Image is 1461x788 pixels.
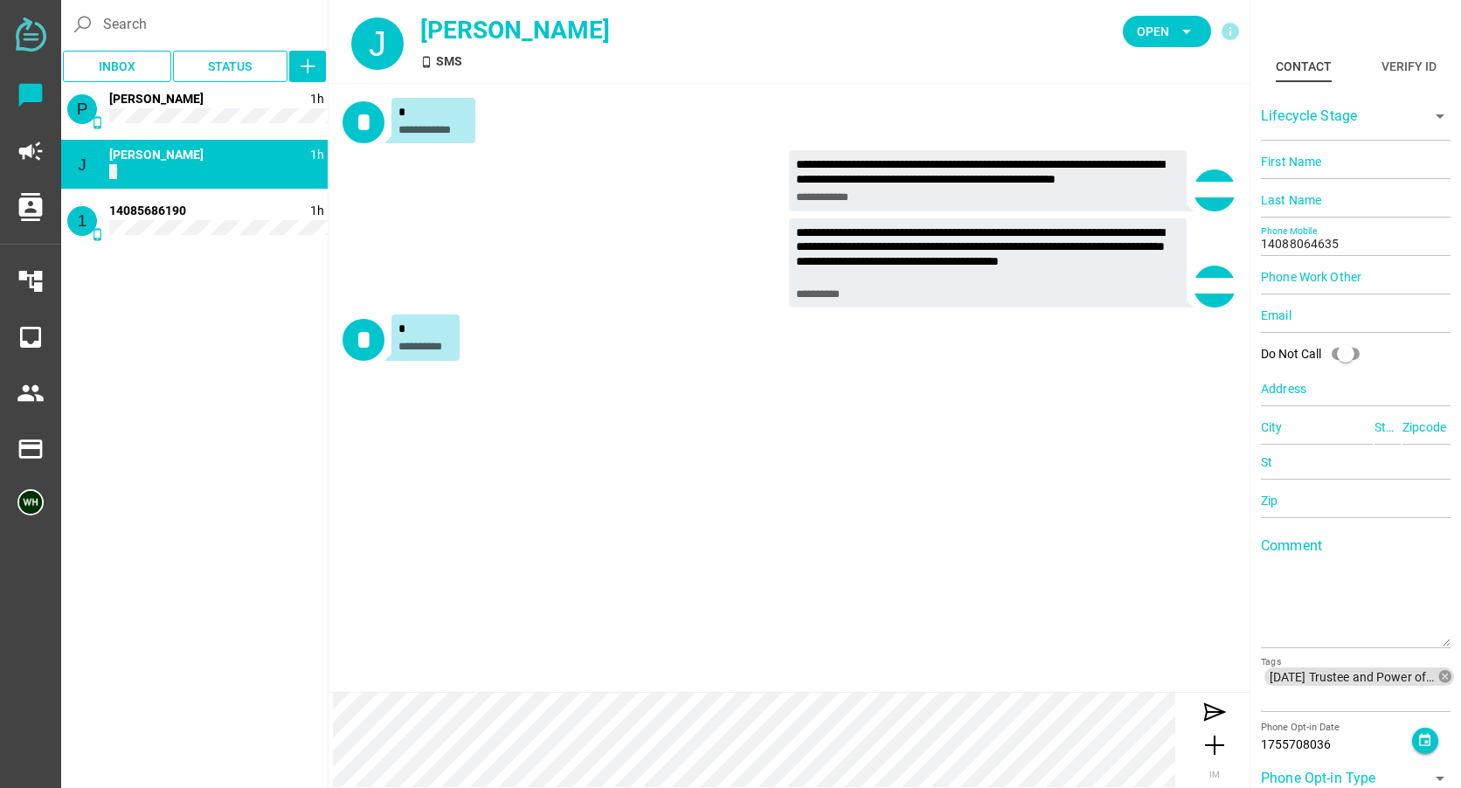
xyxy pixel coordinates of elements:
[1381,56,1437,77] div: Verify ID
[17,489,44,515] img: 5edff51079ed9903661a2266-30.png
[1261,721,1412,736] div: Phone Opt-in Date
[91,172,104,185] i: SMS
[16,17,46,52] img: svg+xml;base64,PD94bWwgdmVyc2lvbj0iMS4wIiBlbmNvZGluZz0iVVRGLTgiPz4KPHN2ZyB2ZXJzaW9uPSIxLjEiIHZpZX...
[1176,21,1197,42] i: arrow_drop_down
[1417,733,1432,748] i: event
[420,12,864,49] div: [PERSON_NAME]
[1261,544,1451,646] textarea: Comment
[1261,144,1451,179] input: First Name
[1261,345,1321,363] div: Do Not Call
[1261,410,1373,445] input: City
[78,211,87,230] span: 1
[91,116,104,129] i: SMS
[63,51,171,82] button: Inbox
[420,56,433,68] i: SMS
[109,204,186,218] span: 14085686190
[1261,371,1451,406] input: Address
[91,228,104,241] i: SMS
[99,56,135,77] span: Inbox
[77,100,88,118] span: P
[1276,56,1332,77] div: Contact
[1437,669,1453,685] i: cancel
[17,193,45,221] i: contacts
[310,92,324,106] span: 1755709549
[17,267,45,295] i: account_tree
[1261,259,1451,294] input: Phone Work Other
[208,56,252,77] span: Status
[1123,16,1211,47] button: Open
[1261,336,1370,371] div: Do Not Call
[78,156,87,174] span: J
[17,81,45,109] i: chat_bubble
[369,24,386,63] span: J
[310,204,324,218] span: 1755709253
[1261,736,1412,754] div: 1755708036
[109,92,204,106] span: 14087126560
[1374,410,1401,445] input: State
[17,323,45,351] i: inbox
[17,379,45,407] i: people
[173,51,288,82] button: Status
[1430,106,1451,127] i: arrow_drop_down
[1220,21,1241,42] i: info
[310,148,324,162] span: 1755709310
[17,137,45,165] i: campaign
[420,52,864,71] div: SMS
[1261,298,1451,333] input: Email
[1261,221,1451,256] input: Phone Mobile
[1209,770,1220,779] span: IM
[1270,669,1437,685] span: [DATE] Trustee and Power of Attorney School 1 seat reminder.csv
[1402,410,1451,445] input: Zipcode
[1137,21,1169,42] span: Open
[17,435,45,463] i: payment
[1261,483,1451,518] input: Zip
[109,148,204,162] span: 14088064635
[1261,183,1451,218] input: Last Name
[1261,445,1451,480] input: St
[1261,689,1451,710] input: [DATE] Trustee and Power of Attorney School 1 seat reminder.csvTags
